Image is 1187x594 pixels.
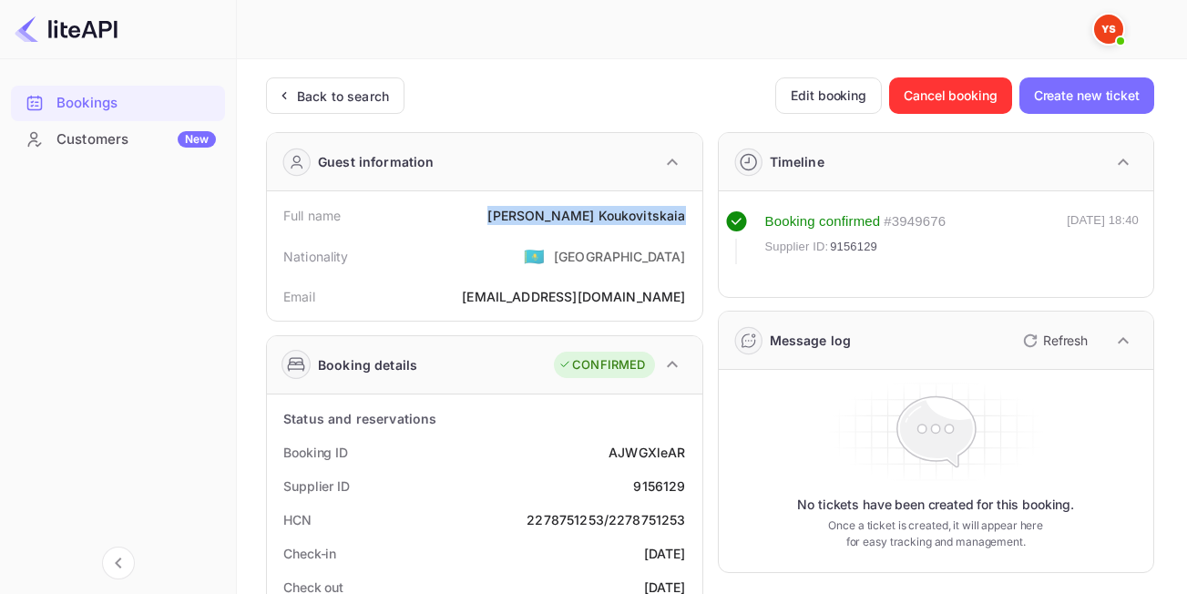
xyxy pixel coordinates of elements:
[765,238,829,256] span: Supplier ID:
[820,517,1051,550] p: Once a ticket is created, it will appear here for easy tracking and management.
[1067,211,1139,264] div: [DATE] 18:40
[765,211,881,232] div: Booking confirmed
[609,443,685,462] div: AJWGXleAR
[15,15,118,44] img: LiteAPI logo
[1012,326,1095,355] button: Refresh
[644,544,686,563] div: [DATE]
[1019,77,1154,114] button: Create new ticket
[56,93,216,114] div: Bookings
[283,287,315,306] div: Email
[1094,15,1123,44] img: Yandex Support
[462,287,685,306] div: [EMAIL_ADDRESS][DOMAIN_NAME]
[558,356,645,374] div: CONFIRMED
[770,152,824,171] div: Timeline
[524,240,545,272] span: United States
[297,87,389,106] div: Back to search
[487,206,685,225] div: [PERSON_NAME] Koukovitskaia
[283,476,350,496] div: Supplier ID
[283,443,348,462] div: Booking ID
[11,122,225,156] a: CustomersNew
[830,238,877,256] span: 9156129
[797,496,1074,514] p: No tickets have been created for this booking.
[283,206,341,225] div: Full name
[633,476,685,496] div: 9156129
[318,355,417,374] div: Booking details
[283,409,436,428] div: Status and reservations
[554,247,686,266] div: [GEOGRAPHIC_DATA]
[1043,331,1088,350] p: Refresh
[527,510,685,529] div: 2278751253/2278751253
[11,86,225,121] div: Bookings
[56,129,216,150] div: Customers
[178,131,216,148] div: New
[11,122,225,158] div: CustomersNew
[770,331,852,350] div: Message log
[283,510,312,529] div: HCN
[775,77,882,114] button: Edit booking
[884,211,946,232] div: # 3949676
[283,544,336,563] div: Check-in
[318,152,435,171] div: Guest information
[283,247,349,266] div: Nationality
[11,86,225,119] a: Bookings
[102,547,135,579] button: Collapse navigation
[889,77,1012,114] button: Cancel booking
